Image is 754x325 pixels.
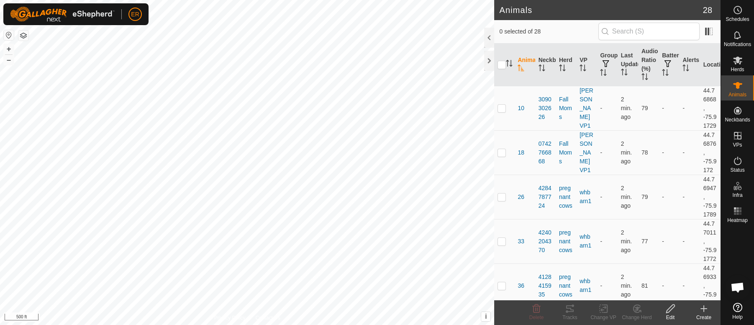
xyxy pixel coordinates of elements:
td: - [659,263,679,308]
span: Aug 31, 2025, 2:35 PM [621,96,632,120]
span: 28 [703,4,712,16]
td: - [659,130,679,175]
td: - [679,219,700,263]
span: Aug 31, 2025, 2:35 PM [621,273,632,298]
td: 44.76868, -75.91729 [700,86,721,130]
p-sorticon: Activate to sort [600,70,607,77]
span: 79 [641,193,648,200]
span: Delete [529,315,544,320]
div: Edit [654,314,687,321]
p-sorticon: Activate to sort [580,66,586,72]
span: Infra [732,193,742,198]
a: whbarn1 [580,278,591,293]
span: Aug 31, 2025, 2:35 PM [621,229,632,253]
td: - [659,86,679,130]
th: Groups [597,44,617,86]
td: - [597,263,617,308]
h2: Animals [499,5,703,15]
span: Aug 31, 2025, 2:35 PM [621,140,632,165]
span: Status [730,168,744,173]
a: Contact Us [255,314,280,322]
div: 4284787724 [539,184,552,210]
div: Fall Moms [559,95,573,121]
td: - [679,130,700,175]
td: - [597,86,617,130]
span: 26 [518,193,524,201]
span: 78 [641,149,648,156]
div: pregnant cows [559,273,573,299]
span: 77 [641,238,648,245]
a: Open chat [725,275,750,300]
div: 0742766868 [539,139,552,166]
p-sorticon: Activate to sort [506,61,513,68]
td: - [659,219,679,263]
input: Search (S) [598,23,700,40]
td: - [659,175,679,219]
td: - [679,263,700,308]
button: i [481,312,490,321]
th: Battery [659,44,679,86]
img: Gallagher Logo [10,7,115,22]
a: whbarn1 [580,233,591,249]
div: 4128415935 [539,273,552,299]
div: Tracks [553,314,587,321]
span: Herds [731,67,744,72]
p-sorticon: Activate to sort [662,70,669,77]
span: 79 [641,105,648,111]
a: Help [721,299,754,323]
span: 81 [641,282,648,289]
span: 33 [518,237,524,246]
p-sorticon: Activate to sort [682,66,689,72]
button: Reset Map [4,30,14,40]
p-sorticon: Activate to sort [559,66,566,72]
span: Animals [728,92,746,97]
div: Change Herd [620,314,654,321]
div: Create [687,314,721,321]
span: VPs [733,142,742,147]
span: Help [732,315,743,320]
div: 3090302626 [539,95,552,121]
p-sorticon: Activate to sort [539,66,545,72]
th: Animal [514,44,535,86]
td: - [597,175,617,219]
span: Notifications [724,42,751,47]
div: Fall Moms [559,139,573,166]
td: - [597,130,617,175]
p-sorticon: Activate to sort [621,70,628,77]
div: pregnant cows [559,228,573,255]
span: Schedules [726,17,749,22]
a: [PERSON_NAME] VP1 [580,132,593,173]
span: i [485,313,487,320]
span: Neckbands [725,117,750,122]
th: Location [700,44,721,86]
button: – [4,55,14,65]
th: Last Updated [618,44,638,86]
td: - [679,175,700,219]
span: 18 [518,148,524,157]
div: pregnant cows [559,184,573,210]
button: + [4,44,14,54]
td: - [679,86,700,130]
a: [PERSON_NAME] VP1 [580,87,593,129]
div: 4240204370 [539,228,552,255]
a: whbarn1 [580,189,591,204]
a: Privacy Policy [214,314,246,322]
span: 10 [518,104,524,113]
td: 44.76876, -75.9172 [700,130,721,175]
p-sorticon: Activate to sort [518,66,524,72]
td: 44.76947, -75.91789 [700,175,721,219]
button: Map Layers [18,31,28,41]
td: 44.77011, -75.91772 [700,219,721,263]
span: Aug 31, 2025, 2:35 PM [621,185,632,209]
th: Neckband [535,44,556,86]
span: 0 selected of 28 [499,27,598,36]
td: - [597,219,617,263]
th: Audio Ratio (%) [638,44,659,86]
th: Herd [556,44,576,86]
th: Alerts [679,44,700,86]
th: VP [576,44,597,86]
div: Change VP [587,314,620,321]
p-sorticon: Activate to sort [641,75,648,81]
td: 44.76933, -75.9177 [700,263,721,308]
span: 36 [518,281,524,290]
